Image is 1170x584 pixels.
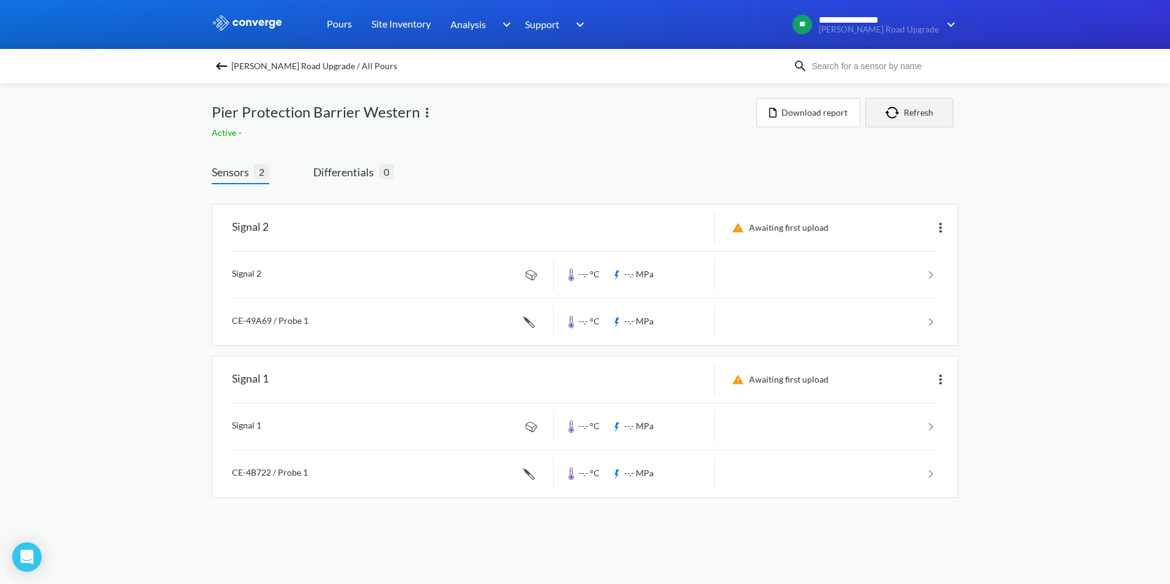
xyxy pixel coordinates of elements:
[568,17,587,32] img: downArrow.svg
[231,58,397,75] span: [PERSON_NAME] Road Upgrade / All Pours
[212,100,420,124] span: Pier Protection Barrier Western
[819,25,939,34] span: [PERSON_NAME] Road Upgrade
[494,17,514,32] img: downArrow.svg
[379,164,394,179] span: 0
[450,17,486,32] span: Analysis
[939,17,958,32] img: downArrow.svg
[525,17,559,32] span: Support
[239,127,244,138] span: -
[756,98,860,127] button: Download report
[793,59,808,73] img: icon-search.svg
[725,220,832,235] div: Awaiting first upload
[885,107,904,119] img: icon-refresh.svg
[232,212,269,244] div: Signal 2
[420,105,434,120] img: more.svg
[769,108,777,118] img: icon-file.svg
[725,372,832,387] div: Awaiting first upload
[254,164,269,179] span: 2
[313,163,379,181] span: Differentials
[808,59,956,73] input: Search for a sensor by name
[214,59,229,73] img: backspace.svg
[865,98,953,127] button: Refresh
[212,15,283,31] img: logo_ewhite.svg
[232,364,269,395] div: Signal 1
[212,127,239,138] span: Active
[933,220,948,235] img: more.svg
[933,372,948,387] img: more.svg
[12,542,42,572] div: Open Intercom Messenger
[212,163,254,181] span: Sensors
